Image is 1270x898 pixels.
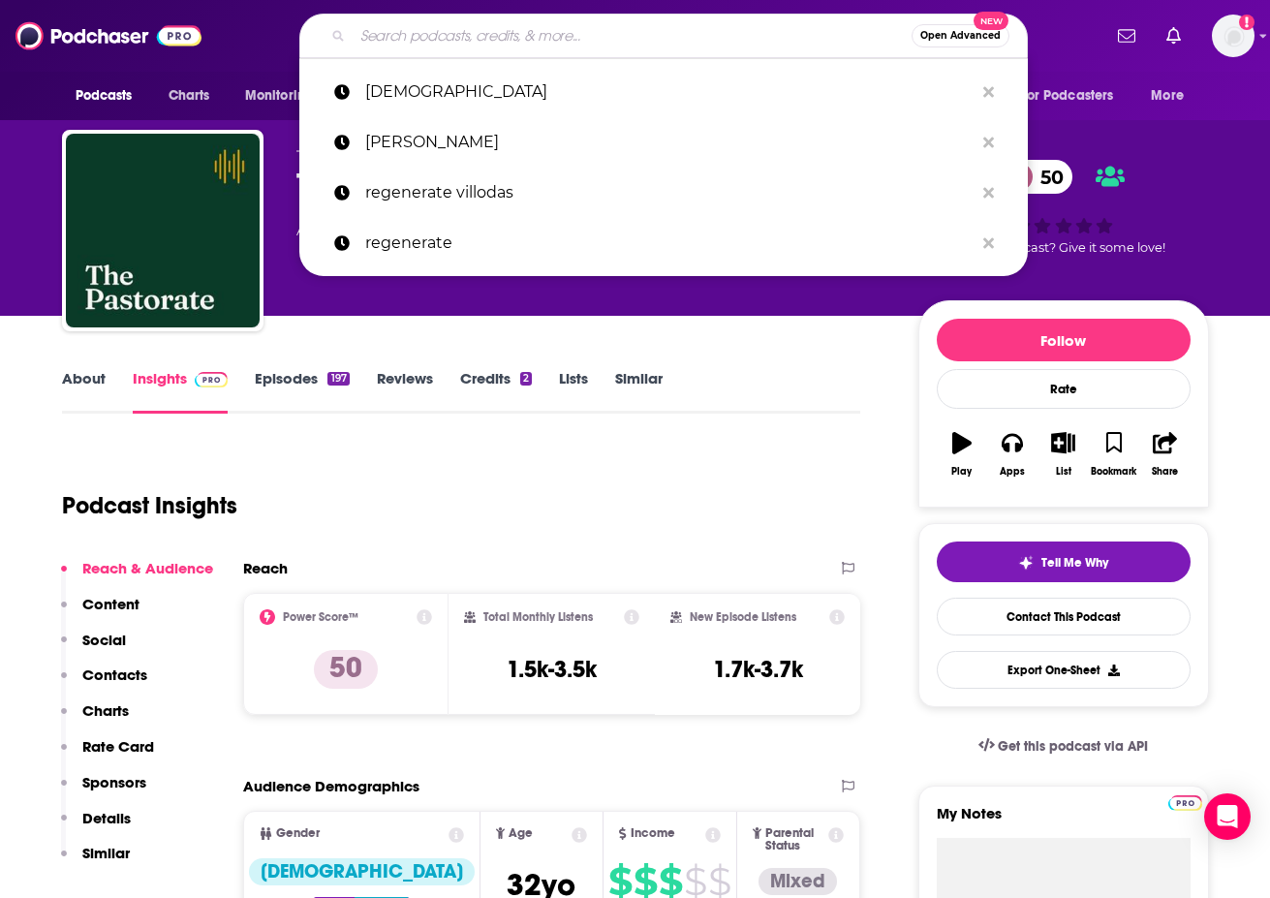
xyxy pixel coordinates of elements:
span: Open Advanced [920,31,1001,41]
p: Charts [82,701,129,720]
a: Similar [615,369,663,414]
div: 50Good podcast? Give it some love! [918,147,1209,267]
a: Charts [156,77,222,114]
div: 197 [327,372,349,386]
h1: Podcast Insights [62,491,237,520]
button: Similar [61,844,130,880]
span: $ [659,866,682,897]
div: Open Intercom Messenger [1204,793,1251,840]
img: Podchaser Pro [195,372,229,387]
button: List [1038,419,1088,489]
button: Play [937,419,987,489]
div: Play [951,466,972,478]
div: Share [1152,466,1178,478]
span: Parental Status [765,827,825,852]
a: Credits2 [460,369,532,414]
span: More [1151,82,1184,109]
a: Show notifications dropdown [1110,19,1143,52]
a: regenerate [299,218,1028,268]
input: Search podcasts, credits, & more... [353,20,912,51]
button: Reach & Audience [61,559,213,595]
p: Sponsors [82,773,146,791]
button: tell me why sparkleTell Me Why [937,542,1191,582]
button: open menu [1137,77,1208,114]
button: Contacts [61,666,147,701]
img: The Pastorate Podcast [66,134,260,327]
h3: 1.5k-3.5k [507,655,597,684]
button: Sponsors [61,773,146,809]
span: Age [509,827,533,840]
span: 50 [1021,160,1073,194]
p: Reach & Audience [82,559,213,577]
button: Content [61,595,139,631]
button: Charts [61,701,129,737]
span: The Pastorate [296,147,411,166]
a: About [62,369,106,414]
div: Bookmark [1091,466,1136,478]
button: open menu [232,77,339,114]
p: rich villodas [365,117,974,168]
span: Income [631,827,675,840]
span: Good podcast? Give it some love! [962,240,1165,255]
label: My Notes [937,804,1191,838]
img: Podchaser - Follow, Share and Rate Podcasts [15,17,201,54]
button: Share [1139,419,1190,489]
a: Show notifications dropdown [1159,19,1189,52]
span: Podcasts [76,82,133,109]
button: open menu [62,77,158,114]
h2: Reach [243,559,288,577]
span: Monitoring [245,82,314,109]
h2: Total Monthly Listens [483,610,593,624]
div: Rate [937,369,1191,409]
img: tell me why sparkle [1018,555,1034,571]
button: Open AdvancedNew [912,24,1009,47]
svg: Add a profile image [1239,15,1255,30]
div: A podcast [296,219,751,242]
a: Reviews [377,369,433,414]
img: Podchaser Pro [1168,795,1202,811]
h2: New Episode Listens [690,610,796,624]
a: Episodes197 [255,369,349,414]
h2: Power Score™ [283,610,358,624]
span: $ [608,866,632,897]
button: Rate Card [61,737,154,773]
p: Social [82,631,126,649]
p: Content [82,595,139,613]
p: Contacts [82,666,147,684]
a: Contact This Podcast [937,598,1191,635]
span: Gender [276,827,320,840]
span: Charts [169,82,210,109]
a: [DEMOGRAPHIC_DATA] [299,67,1028,117]
span: $ [634,866,657,897]
p: 50 [314,650,378,689]
a: 50 [1002,160,1073,194]
span: $ [708,866,730,897]
div: List [1056,466,1071,478]
div: Search podcasts, credits, & more... [299,14,1028,58]
span: For Podcasters [1021,82,1114,109]
span: $ [684,866,706,897]
p: regenerate [365,218,974,268]
button: Show profile menu [1212,15,1255,57]
img: User Profile [1212,15,1255,57]
h2: Audience Demographics [243,777,419,795]
div: Mixed [759,868,837,895]
button: Follow [937,319,1191,361]
a: InsightsPodchaser Pro [133,369,229,414]
button: open menu [1008,77,1142,114]
a: regenerate villodas [299,168,1028,218]
span: Logged in as shcarlos [1212,15,1255,57]
p: pastorate [365,67,974,117]
a: [PERSON_NAME] [299,117,1028,168]
p: Details [82,809,131,827]
span: Get this podcast via API [998,738,1148,755]
button: Details [61,809,131,845]
h3: 1.7k-3.7k [713,655,803,684]
button: Apps [987,419,1038,489]
button: Export One-Sheet [937,651,1191,689]
a: Pro website [1168,792,1202,811]
button: Bookmark [1089,419,1139,489]
span: Tell Me Why [1041,555,1108,571]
